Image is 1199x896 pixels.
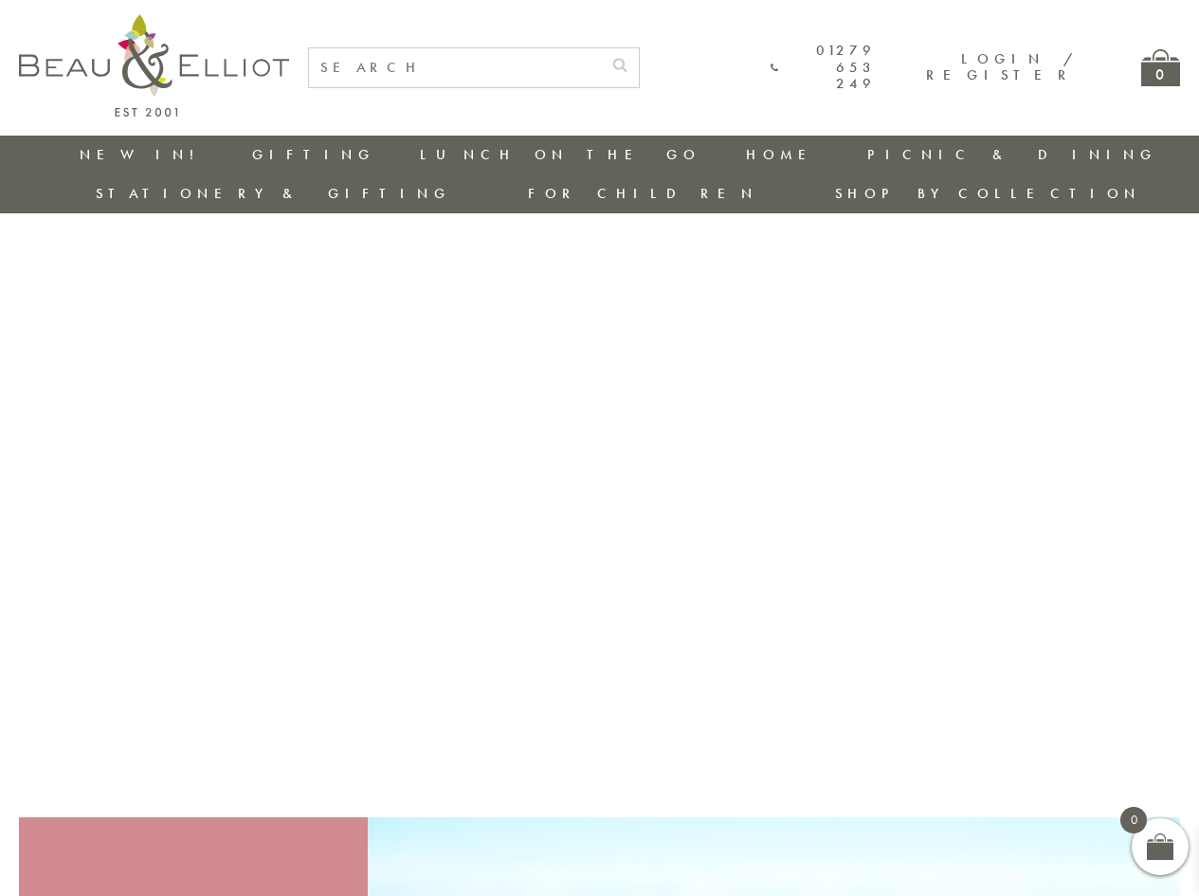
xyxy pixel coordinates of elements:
input: SEARCH [309,48,601,87]
a: Lunch On The Go [420,145,700,164]
a: Home [746,145,822,164]
span: 0 [1120,807,1147,833]
a: Login / Register [926,49,1075,84]
a: 01279 653 249 [771,43,876,92]
a: Shop by collection [835,184,1141,203]
a: New in! [80,145,207,164]
a: Stationery & Gifting [96,184,451,203]
a: For Children [528,184,758,203]
a: Gifting [252,145,375,164]
a: Picnic & Dining [867,145,1157,164]
a: 0 [1141,49,1180,86]
img: logo [19,14,289,117]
